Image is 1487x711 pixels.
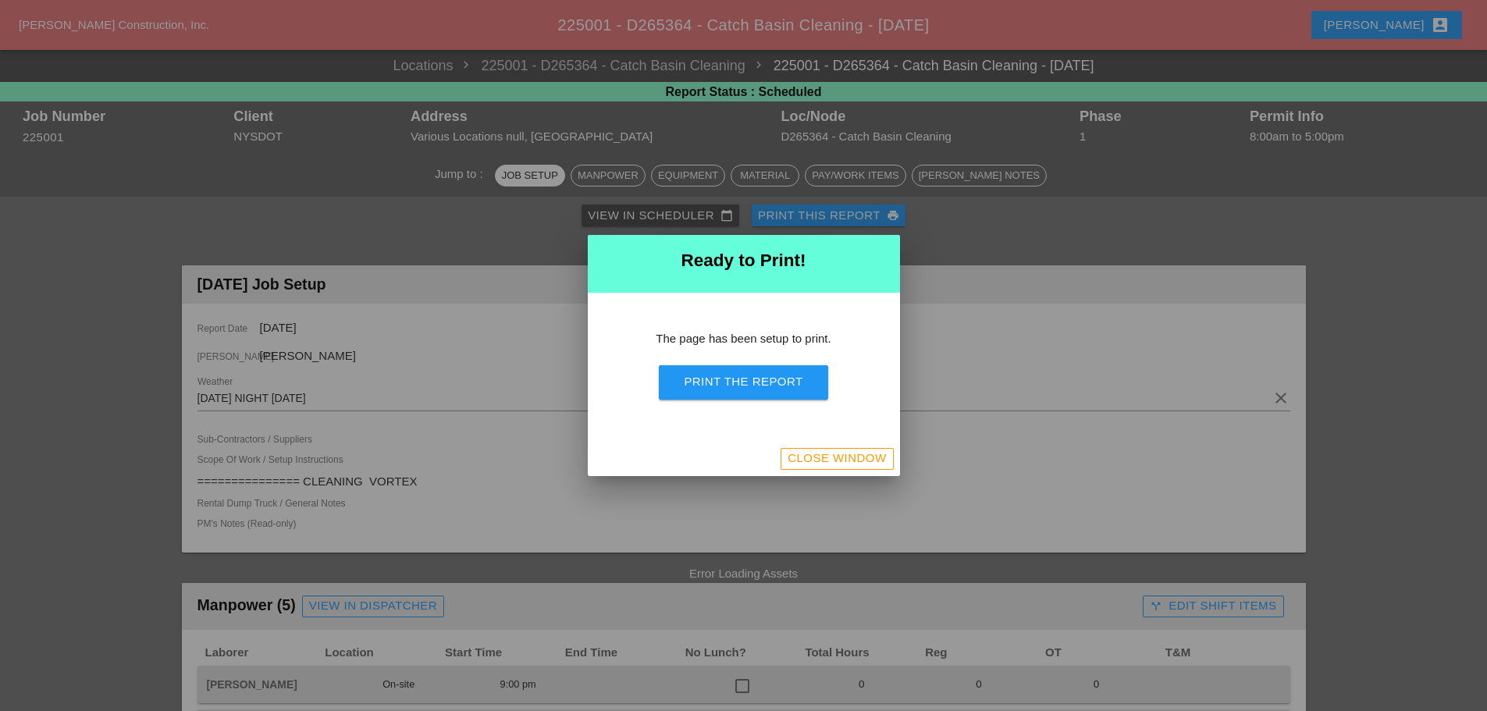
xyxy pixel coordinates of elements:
[788,450,886,467] div: Close Window
[625,330,863,348] p: The page has been setup to print.
[684,373,802,391] div: Print the Report
[781,448,893,470] button: Close Window
[600,247,888,274] h2: Ready to Print!
[659,365,827,400] button: Print the Report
